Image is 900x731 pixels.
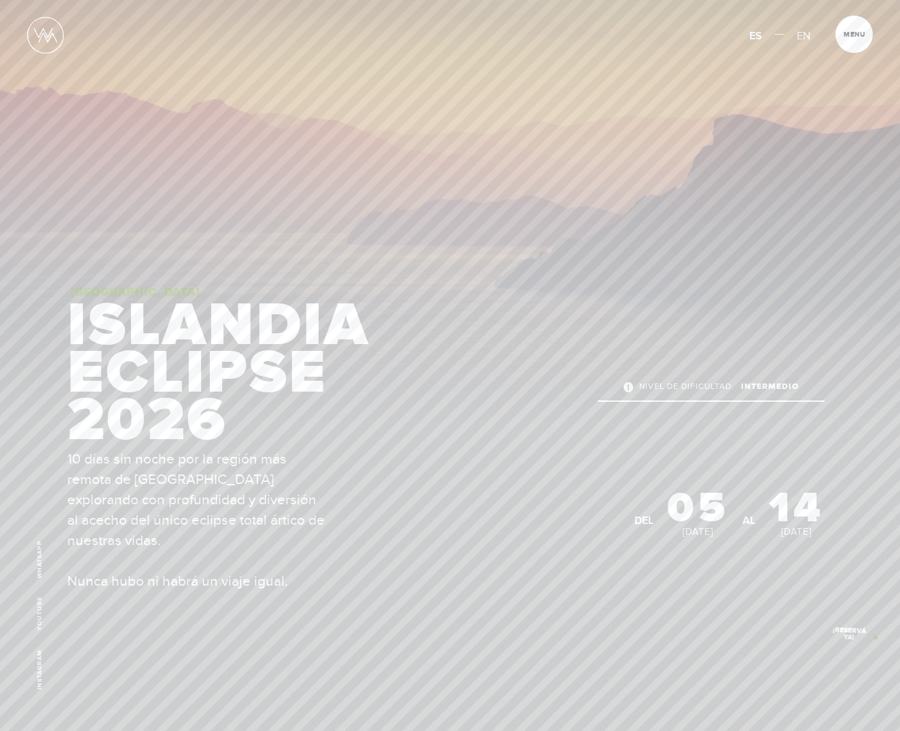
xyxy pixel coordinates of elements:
a: ES [749,25,762,47]
h3: 05 [667,502,729,539]
a: EN [797,25,810,47]
h3: 14 [769,502,825,539]
span: [DATE] [782,526,812,538]
a: Youtube [36,597,43,631]
span: ES [749,29,762,43]
span: [DATE] [683,526,713,538]
a: Instagram [36,650,43,690]
h2: ISLANDIA ECLIPSE 2026 [67,286,446,449]
a: WhatsApp [36,540,43,578]
p: Del [634,511,653,531]
span: ¡RESERVÁ YA! [826,626,873,641]
img: Logo [27,17,64,54]
span: Nivel de dificultad: [639,380,734,395]
p: [GEOGRAPHIC_DATA] [71,286,446,299]
p: 10 días sin noche por la región más remota de [GEOGRAPHIC_DATA] explorando con profundidad y dive... [67,449,325,592]
a: ¡RESERVÁ YA! [825,609,874,658]
span: Intermedio [741,380,799,395]
p: Al [742,511,755,531]
span: EN [797,29,810,43]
